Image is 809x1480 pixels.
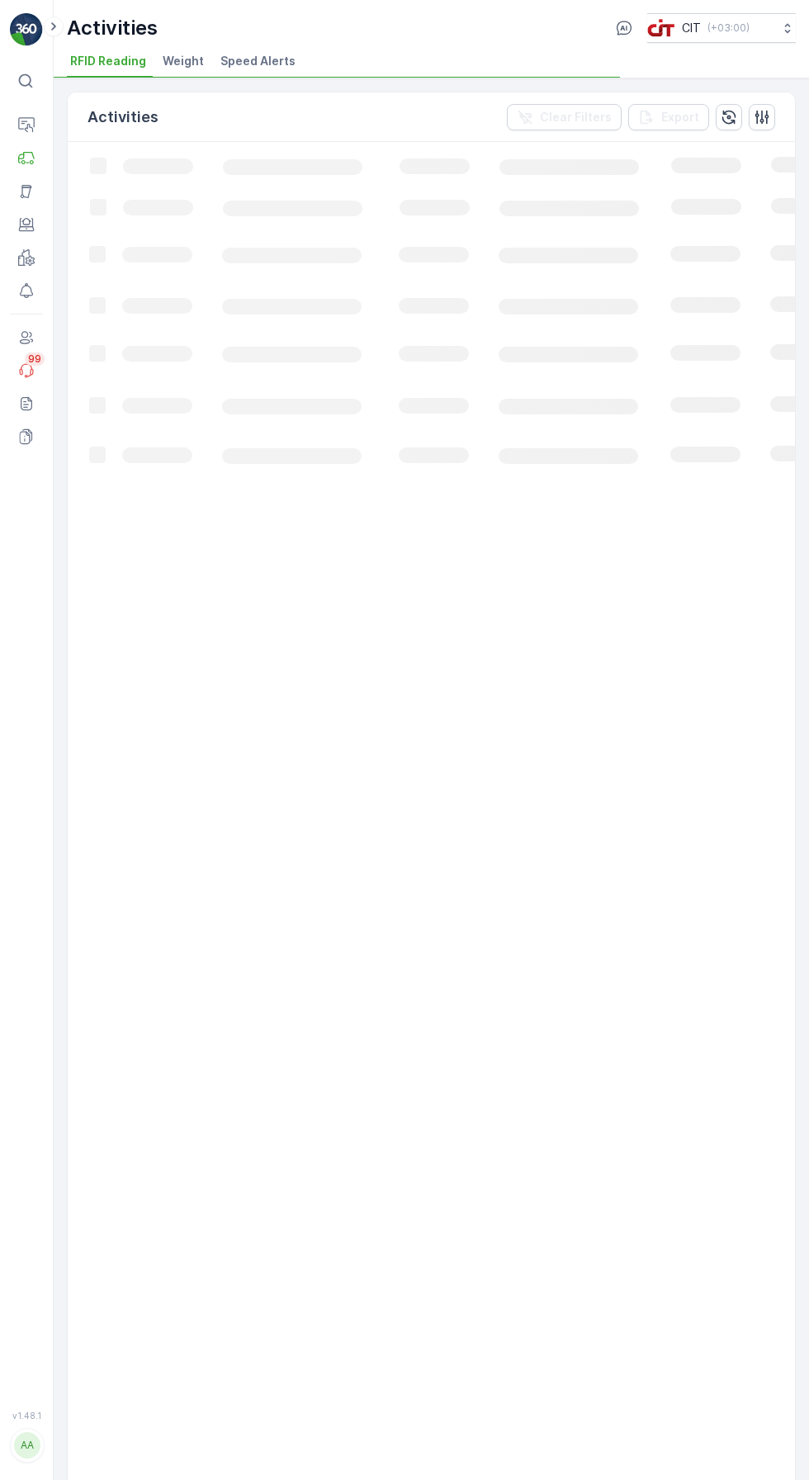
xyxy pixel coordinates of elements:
img: cit-logo_pOk6rL0.png [647,19,675,37]
p: Clear Filters [540,109,612,125]
span: Speed Alerts [220,53,296,69]
p: CIT [682,20,701,36]
p: Activities [88,106,158,129]
button: AA [10,1424,43,1467]
img: logo [10,13,43,46]
p: Activities [67,15,158,41]
span: RFID Reading [70,53,146,69]
span: Weight [163,53,204,69]
a: 99 [10,354,43,387]
button: Clear Filters [507,104,622,130]
div: AA [14,1432,40,1459]
button: Export [628,104,709,130]
p: 99 [28,352,41,366]
p: Export [661,109,699,125]
button: CIT(+03:00) [647,13,796,43]
span: v 1.48.1 [10,1411,43,1421]
p: ( +03:00 ) [707,21,750,35]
